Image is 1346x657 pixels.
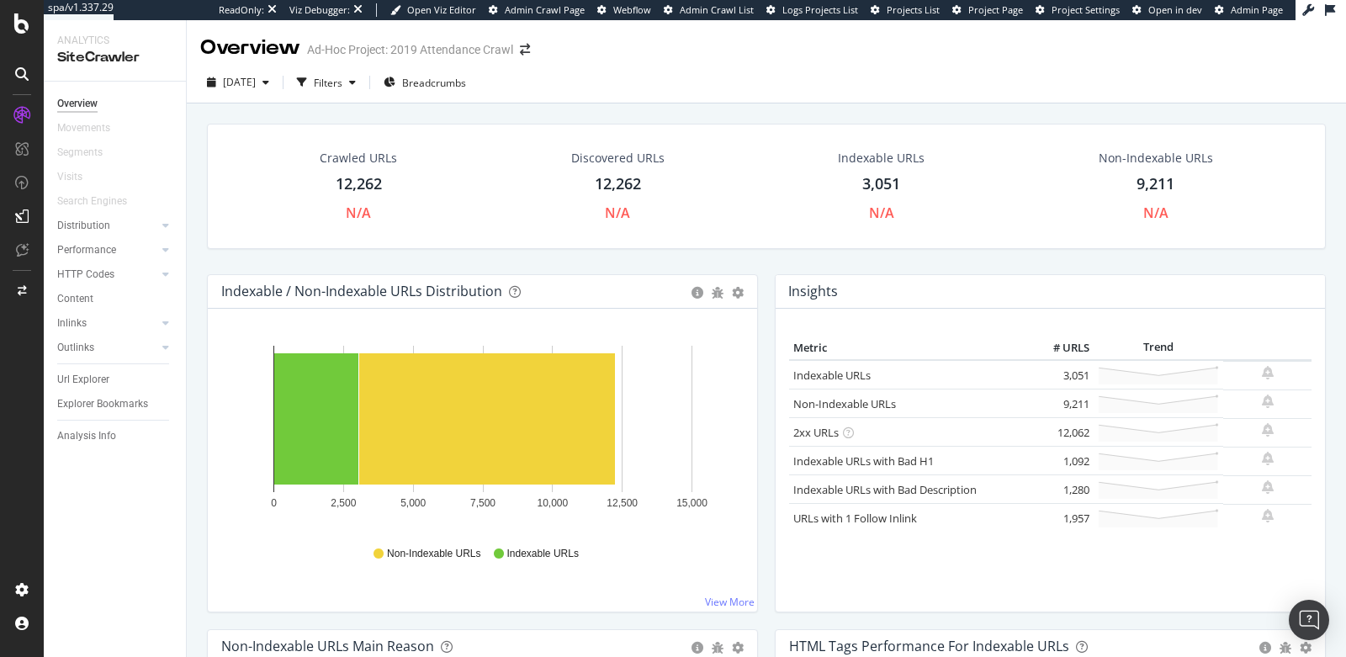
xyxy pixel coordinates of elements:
[57,217,157,235] a: Distribution
[57,193,127,210] div: Search Engines
[1262,366,1274,379] div: bell-plus
[676,497,707,509] text: 15,000
[1052,3,1120,16] span: Project Settings
[1026,418,1094,447] td: 12,062
[57,290,174,308] a: Content
[732,287,744,299] div: gear
[793,482,977,497] a: Indexable URLs with Bad Description
[1262,452,1274,465] div: bell-plus
[789,638,1069,654] div: HTML Tags Performance for Indexable URLs
[57,144,119,162] a: Segments
[605,204,630,223] div: N/A
[57,290,93,308] div: Content
[346,204,371,223] div: N/A
[377,69,473,96] button: Breadcrumbs
[402,76,466,90] span: Breadcrumbs
[57,266,157,283] a: HTTP Codes
[1137,173,1174,195] div: 9,211
[887,3,940,16] span: Projects List
[57,427,174,445] a: Analysis Info
[1148,3,1202,16] span: Open in dev
[1094,336,1223,361] th: Trend
[869,204,894,223] div: N/A
[1262,480,1274,494] div: bell-plus
[871,3,940,17] a: Projects List
[597,3,651,17] a: Webflow
[507,547,579,561] span: Indexable URLs
[1231,3,1283,16] span: Admin Page
[793,511,917,526] a: URLs with 1 Follow Inlink
[289,3,350,17] div: Viz Debugger:
[221,638,434,654] div: Non-Indexable URLs Main Reason
[57,119,127,137] a: Movements
[57,193,144,210] a: Search Engines
[1026,447,1094,475] td: 1,092
[712,287,723,299] div: bug
[57,427,116,445] div: Analysis Info
[1143,204,1168,223] div: N/A
[1262,423,1274,437] div: bell-plus
[1036,3,1120,17] a: Project Settings
[390,3,476,17] a: Open Viz Editor
[57,315,87,332] div: Inlinks
[57,168,99,186] a: Visits
[692,642,703,654] div: circle-info
[307,41,513,58] div: Ad-Hoc Project: 2019 Attendance Crawl
[952,3,1023,17] a: Project Page
[595,173,641,195] div: 12,262
[505,3,585,16] span: Admin Crawl Page
[290,69,363,96] button: Filters
[664,3,754,17] a: Admin Crawl List
[862,173,900,195] div: 3,051
[793,453,934,469] a: Indexable URLs with Bad H1
[788,280,838,303] h4: Insights
[57,371,109,389] div: Url Explorer
[57,241,157,259] a: Performance
[407,3,476,16] span: Open Viz Editor
[1300,642,1312,654] div: gear
[1026,389,1094,418] td: 9,211
[607,497,638,509] text: 12,500
[712,642,723,654] div: bug
[57,339,157,357] a: Outlinks
[57,395,174,413] a: Explorer Bookmarks
[200,69,276,96] button: [DATE]
[336,173,382,195] div: 12,262
[1280,642,1291,654] div: bug
[387,547,480,561] span: Non-Indexable URLs
[57,395,148,413] div: Explorer Bookmarks
[793,425,839,440] a: 2xx URLs
[1026,475,1094,504] td: 1,280
[57,371,174,389] a: Url Explorer
[705,595,755,609] a: View More
[1026,336,1094,361] th: # URLS
[331,497,356,509] text: 2,500
[1262,509,1274,522] div: bell-plus
[57,119,110,137] div: Movements
[320,150,397,167] div: Crawled URLs
[57,315,157,332] a: Inlinks
[57,266,114,283] div: HTTP Codes
[219,3,264,17] div: ReadOnly:
[57,144,103,162] div: Segments
[489,3,585,17] a: Admin Crawl Page
[57,48,172,67] div: SiteCrawler
[1259,642,1271,654] div: circle-info
[766,3,858,17] a: Logs Projects List
[223,75,256,89] span: 2025 Sep. 16th
[692,287,703,299] div: circle-info
[782,3,858,16] span: Logs Projects List
[838,150,925,167] div: Indexable URLs
[793,368,871,383] a: Indexable URLs
[1026,360,1094,389] td: 3,051
[537,497,568,509] text: 10,000
[680,3,754,16] span: Admin Crawl List
[613,3,651,16] span: Webflow
[793,396,896,411] a: Non-Indexable URLs
[520,44,530,56] div: arrow-right-arrow-left
[57,95,98,113] div: Overview
[221,336,745,531] svg: A chart.
[571,150,665,167] div: Discovered URLs
[1026,504,1094,532] td: 1,957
